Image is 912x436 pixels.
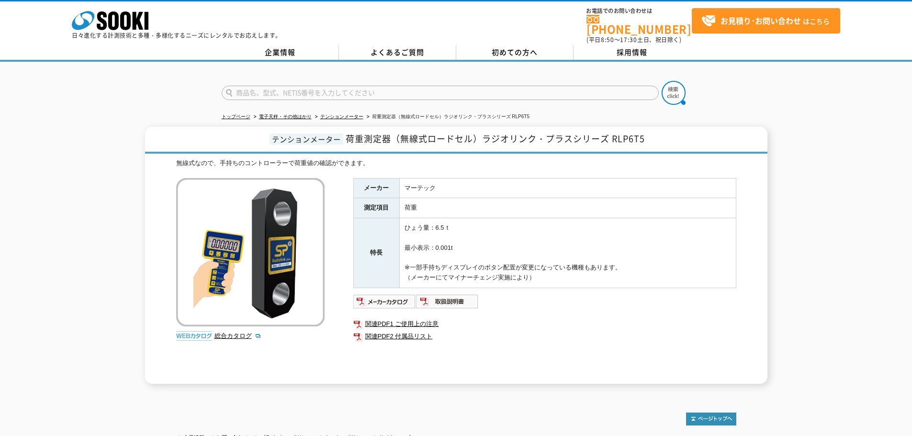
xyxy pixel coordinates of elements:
[72,33,281,38] p: 日々進化する計測技術と多種・多様化するニーズにレンタルでお応えします。
[365,112,529,122] li: 荷重測定器（無線式ロードセル）ラジオリンク・プラスシリーズ RLP6T5
[662,81,686,105] img: btn_search.png
[176,331,212,341] img: webカタログ
[574,45,691,60] a: 採用情報
[259,114,312,119] a: 電子天秤・その他はかり
[176,158,736,168] div: 無線式なので、手持ちのコントローラーで荷重値の確認ができます。
[416,300,479,307] a: 取扱説明書
[320,114,363,119] a: テンションメーター
[222,45,339,60] a: 企業情報
[456,45,574,60] a: 初めての方へ
[353,318,736,330] a: 関連PDF1 ご使用上の注意
[270,134,343,145] span: テンションメーター
[176,178,325,326] img: 荷重測定器（無線式ロードセル）ラジオリンク・プラスシリーズ RLP6T5
[586,35,681,44] span: (平日 ～ 土日、祝日除く)
[214,332,261,339] a: 総合カタログ
[353,178,399,198] th: メーカー
[353,218,399,288] th: 特長
[692,8,840,34] a: お見積り･お問い合わせはこちら
[721,15,801,26] strong: お見積り･お問い合わせ
[601,35,614,44] span: 8:50
[222,114,250,119] a: トップページ
[399,178,736,198] td: マーテック
[416,294,479,309] img: 取扱説明書
[620,35,637,44] span: 17:30
[353,294,416,309] img: メーカーカタログ
[222,86,659,100] input: 商品名、型式、NETIS番号を入力してください
[701,14,830,28] span: はこちら
[353,198,399,218] th: 測定項目
[339,45,456,60] a: よくあるご質問
[346,132,645,145] span: 荷重測定器（無線式ロードセル）ラジオリンク・プラスシリーズ RLP6T5
[492,47,538,57] span: 初めての方へ
[399,198,736,218] td: 荷重
[353,300,416,307] a: メーカーカタログ
[399,218,736,288] td: ひょう量：6.5ｔ 最小表示：0.001t ※一部手持ちディスプレイのボタン配置が変更になっている機種もあります。 （メーカーにてマイナーチェンジ実施により）
[353,330,736,343] a: 関連PDF2 付属品リスト
[686,413,736,425] img: トップページへ
[586,8,692,14] span: お電話でのお問い合わせは
[586,15,692,34] a: [PHONE_NUMBER]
